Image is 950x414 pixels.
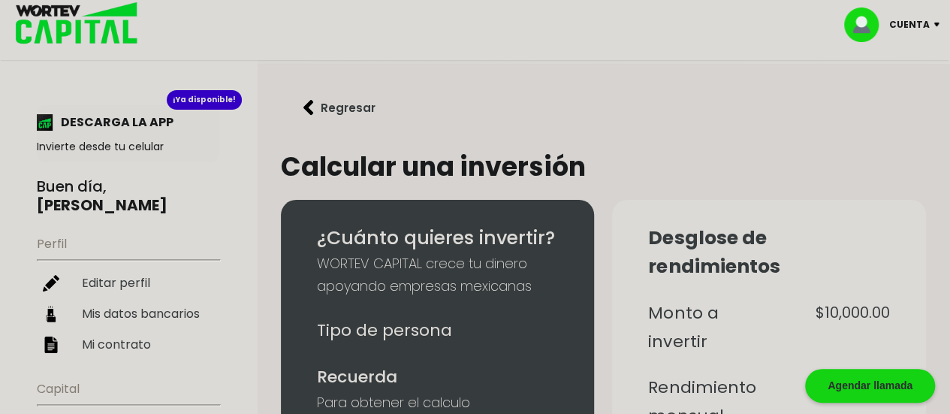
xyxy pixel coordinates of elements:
[317,224,559,252] h5: ¿Cuánto quieres invertir?
[281,88,926,128] a: flecha izquierdaRegresar
[37,177,219,215] h3: Buen día,
[317,363,559,391] h6: Recuerda
[37,298,219,329] a: Mis datos bancarios
[281,88,398,128] button: Regresar
[805,369,935,403] div: Agendar llamada
[37,139,219,155] p: Invierte desde tu celular
[53,113,173,131] p: DESCARGA LA APP
[43,337,59,353] img: contrato-icon.f2db500c.svg
[37,114,53,131] img: app-icon
[317,316,559,345] h6: Tipo de persona
[889,14,930,36] p: Cuenta
[37,227,219,360] ul: Perfil
[930,23,950,27] img: icon-down
[281,152,926,182] h2: Calcular una inversión
[37,195,167,216] b: [PERSON_NAME]
[317,252,559,298] p: WORTEV CAPITAL crece tu dinero apoyando empresas mexicanas
[648,299,763,355] h6: Monto a invertir
[648,224,890,280] h5: Desglose de rendimientos
[43,306,59,322] img: datos-icon.10cf9172.svg
[43,275,59,292] img: editar-icon.952d3147.svg
[303,100,314,116] img: flecha izquierda
[37,267,219,298] a: Editar perfil
[167,90,242,110] div: ¡Ya disponible!
[844,8,889,42] img: profile-image
[775,299,890,355] h6: $10,000.00
[37,329,219,360] a: Mi contrato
